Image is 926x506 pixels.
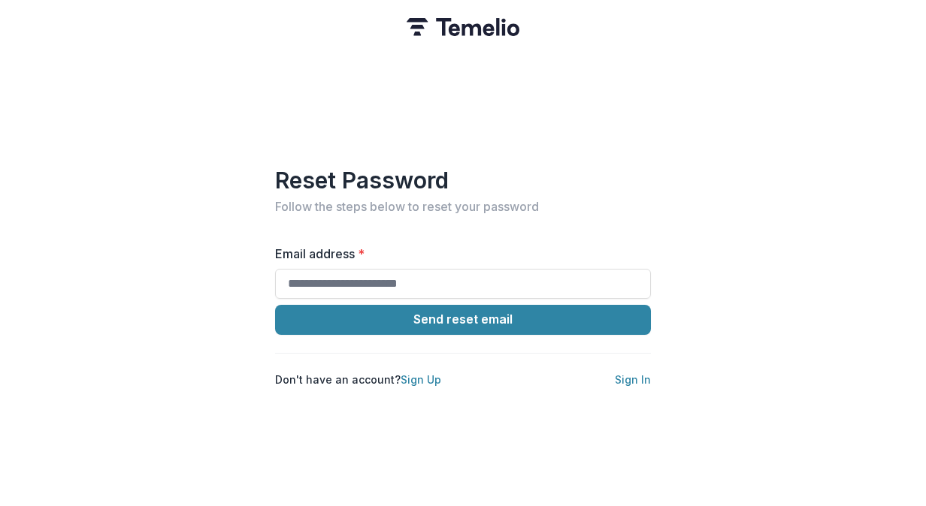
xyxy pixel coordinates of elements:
label: Email address [275,245,642,263]
a: Sign Up [401,373,441,386]
a: Sign In [615,373,651,386]
button: Send reset email [275,305,651,335]
p: Don't have an account? [275,372,441,387]
h1: Reset Password [275,167,651,194]
img: Temelio [407,18,519,36]
h2: Follow the steps below to reset your password [275,200,651,214]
